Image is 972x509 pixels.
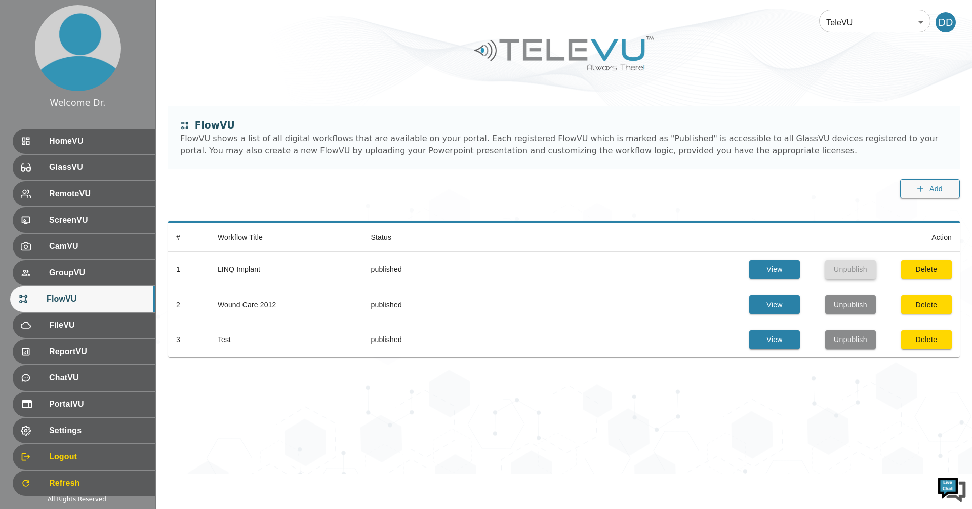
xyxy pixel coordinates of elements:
[53,53,170,66] div: Chat with us now
[901,260,952,279] button: Delete
[210,223,363,252] th: Workflow Title
[363,252,460,287] td: published
[13,365,155,391] div: ChatVU
[59,128,140,230] span: We're online!
[49,372,147,384] span: ChatVU
[13,471,155,496] div: Refresh
[49,451,147,463] span: Logout
[900,179,960,199] button: Add
[180,118,948,133] div: FlowVU
[210,322,363,357] td: Test
[49,135,147,147] span: HomeVU
[17,47,43,72] img: d_736959983_company_1615157101543_736959983
[363,322,460,357] td: published
[49,214,147,226] span: ScreenVU
[13,207,155,233] div: ScreenVU
[819,8,930,36] div: TeleVU
[901,330,952,349] button: Delete
[13,392,155,417] div: PortalVU
[168,223,960,357] table: simple table
[49,425,147,437] span: Settings
[936,12,956,32] div: DD
[49,267,147,279] span: GroupVU
[168,322,210,357] td: 3
[363,223,460,252] th: Status
[363,287,460,322] td: published
[49,240,147,252] span: CamVU
[47,293,147,305] span: FlowVU
[49,188,147,200] span: RemoteVU
[168,287,210,322] td: 2
[460,223,960,252] th: Action
[5,276,193,312] textarea: Type your message and hit 'Enter'
[825,260,876,279] button: Unpublish
[180,133,948,157] div: FlowVU shows a list of all digital workflows that are available on your portal. Each registered F...
[49,398,147,410] span: PortalVU
[49,319,147,331] span: FileVU
[749,260,800,279] button: View
[10,286,155,312] div: FlowVU
[210,287,363,322] td: Wound Care 2012
[13,339,155,364] div: ReportVU
[825,330,876,349] button: Unpublish
[13,129,155,154] div: HomeVU
[210,252,363,287] td: LINQ Implant
[749,295,800,314] button: View
[13,234,155,259] div: CamVU
[49,477,147,489] span: Refresh
[901,295,952,314] button: Delete
[13,313,155,338] div: FileVU
[929,183,943,195] span: Add
[49,346,147,358] span: ReportVU
[825,295,876,314] button: Unpublish
[473,32,655,74] img: Logo
[13,181,155,206] div: RemoteVU
[35,5,121,91] img: profile.png
[13,155,155,180] div: GlassVU
[168,223,210,252] th: #
[749,330,800,349] button: View
[168,252,210,287] td: 1
[937,474,967,504] img: Chat Widget
[166,5,190,29] div: Minimize live chat window
[50,96,105,109] div: Welcome Dr.
[13,444,155,470] div: Logout
[13,260,155,285] div: GroupVU
[13,418,155,443] div: Settings
[49,161,147,174] span: GlassVU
